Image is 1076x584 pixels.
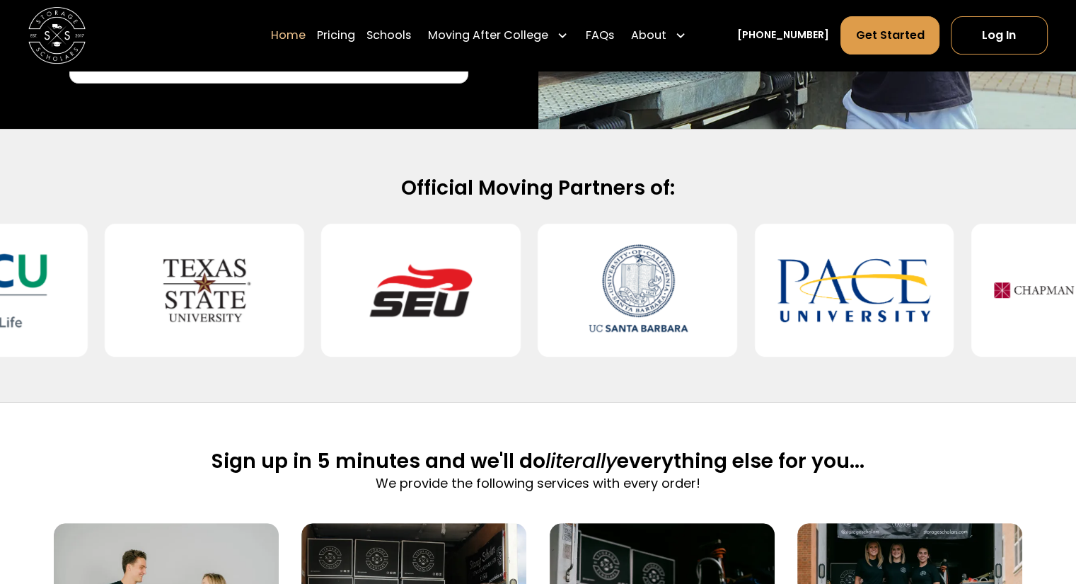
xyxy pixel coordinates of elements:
img: Southeastern University [344,235,498,345]
a: FAQs [585,16,613,55]
a: Pricing [317,16,355,55]
img: University of California-Santa Barbara (UCSB) [560,235,715,345]
h2: Sign up in 5 minutes and we'll do everything else for you... [212,448,864,474]
div: About [625,16,692,55]
span: literally [545,447,617,475]
a: Schools [366,16,411,55]
a: Get Started [840,16,939,55]
div: Moving After College [428,27,548,44]
div: About [631,27,666,44]
h2: Official Moving Partners of: [82,175,994,201]
img: Pace University - New York City [777,235,932,345]
a: Log In [951,16,1048,55]
img: Texas State University [127,235,282,345]
a: Home [271,16,306,55]
a: [PHONE_NUMBER] [737,28,829,43]
a: home [28,7,86,64]
p: We provide the following services with every order! [212,474,864,493]
img: Storage Scholars main logo [28,7,86,64]
div: Moving After College [422,16,574,55]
